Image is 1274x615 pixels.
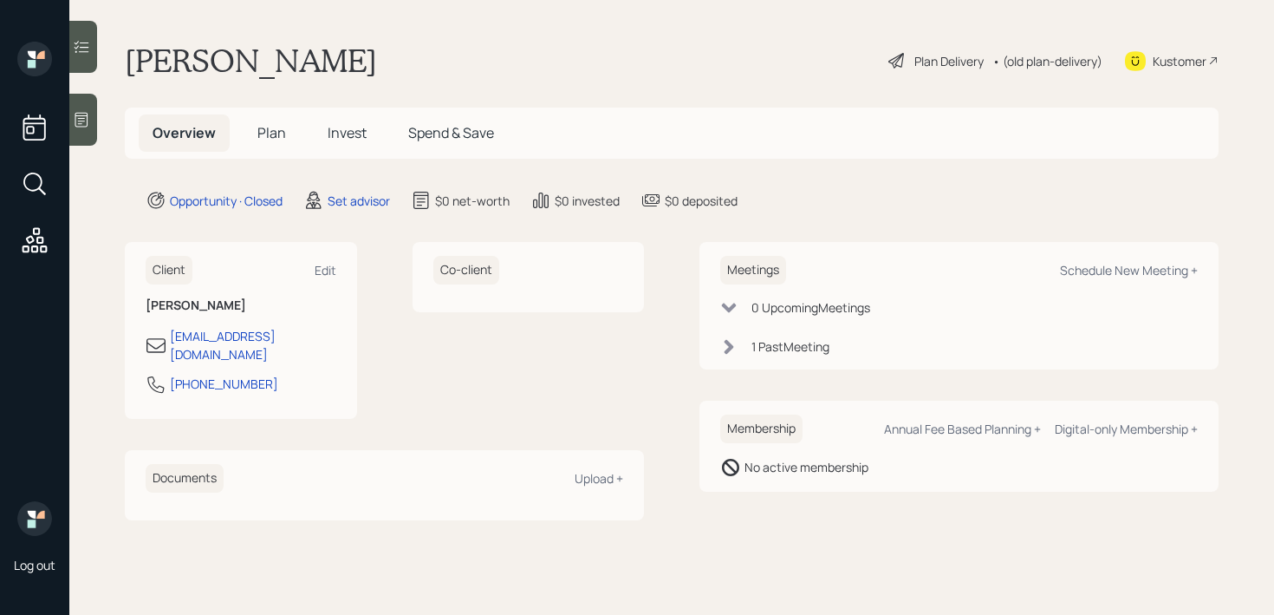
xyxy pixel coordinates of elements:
div: [EMAIL_ADDRESS][DOMAIN_NAME] [170,327,336,363]
h6: Co-client [433,256,499,285]
h6: Documents [146,464,224,493]
div: Set advisor [328,192,390,210]
div: Edit [315,262,336,278]
div: Schedule New Meeting + [1060,262,1198,278]
h6: [PERSON_NAME] [146,298,336,313]
div: No active membership [744,458,868,476]
h1: [PERSON_NAME] [125,42,377,80]
div: Upload + [575,470,623,487]
div: $0 net-worth [435,192,510,210]
h6: Client [146,256,192,285]
h6: Membership [720,415,803,443]
div: 1 Past Meeting [751,337,829,356]
div: • (old plan-delivery) [992,52,1102,70]
div: Plan Delivery [914,52,984,70]
div: 0 Upcoming Meeting s [751,298,870,317]
h6: Meetings [720,256,786,285]
div: Digital-only Membership + [1055,421,1198,437]
span: Spend & Save [408,123,494,142]
div: Annual Fee Based Planning + [884,421,1041,437]
div: Kustomer [1153,52,1206,70]
div: $0 deposited [665,192,738,210]
span: Invest [328,123,367,142]
div: Log out [14,557,55,573]
span: Overview [153,123,216,142]
img: retirable_logo.png [17,501,52,536]
span: Plan [257,123,286,142]
div: [PHONE_NUMBER] [170,375,278,393]
div: $0 invested [555,192,620,210]
div: Opportunity · Closed [170,192,283,210]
